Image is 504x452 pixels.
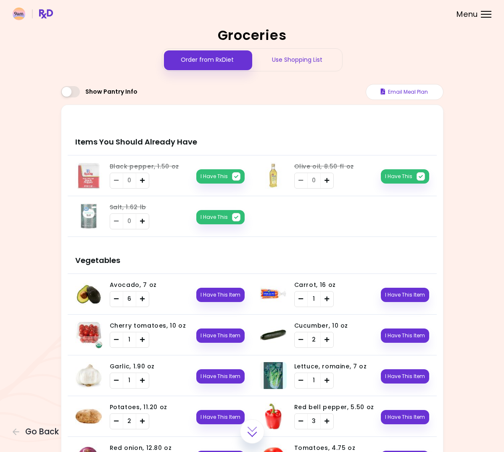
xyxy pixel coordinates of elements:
div: Add [321,292,333,307]
span: 0 [127,217,132,226]
span: 6 [127,295,132,303]
div: Remove [295,332,307,347]
span: Red onion, 12.80 oz [110,444,172,452]
div: Add [136,214,149,229]
span: 3 [312,417,316,426]
div: Remove [295,414,307,429]
div: Remove [110,414,123,429]
div: Add [321,173,333,188]
span: Red bell pepper, 5.50 oz [294,403,374,411]
div: Add [321,373,333,388]
span: Salt, 1.62 lb [110,203,146,211]
span: 0 [127,176,132,185]
div: Add [321,332,333,347]
button: I Have This Item [196,328,245,343]
div: Add [321,414,333,429]
div: Add [136,373,149,388]
span: Menu [457,11,478,18]
div: Remove [110,292,123,307]
span: Avocado, 7 oz [110,281,157,289]
div: Remove [110,173,123,188]
div: Remove [295,292,307,307]
span: Black pepper, 1.50 oz [110,162,179,171]
button: I Have This Item [381,369,429,384]
span: Cucumber, 10 oz [294,321,348,330]
div: Remove [110,332,123,347]
button: I Have This [381,169,429,184]
div: Add [136,173,149,188]
div: Add [136,414,149,429]
div: Add [136,332,149,347]
span: 1 [128,376,131,385]
div: Remove [295,373,307,388]
span: 2 [127,417,132,426]
button: Go Back [13,427,63,436]
span: 2 [312,336,316,344]
button: I Have This Item [381,288,429,302]
span: Go Back [25,427,59,436]
button: I Have This [196,169,245,184]
span: Olive oil, 8.50 fl oz [294,162,354,171]
button: I Have This Item [196,288,245,302]
span: Carrot, 16 oz [294,281,336,289]
span: 1 [313,295,315,303]
span: Show Pantry Info [85,88,137,96]
button: I Have This Item [381,328,429,343]
div: Remove [110,373,123,388]
h2: Groceries [61,29,443,42]
button: I Have This Item [196,369,245,384]
button: I Have This Item [381,410,429,424]
h3: Items You Should Already Have [68,122,437,155]
img: RxDiet [13,8,53,20]
span: 1 [313,376,315,385]
h3: Vegetables [68,240,437,274]
button: I Have This Item [196,410,245,424]
div: Use Shopping List [252,49,342,71]
span: 1 [128,336,131,344]
span: Potatoes, 11.20 oz [110,403,168,411]
button: I Have This [196,210,245,224]
span: Garlic, 1.90 oz [110,362,155,371]
div: Add [136,292,149,307]
button: Email Meal Plan [366,84,443,100]
span: Lettuce, romaine, 7 oz [294,362,367,371]
div: Remove [110,214,123,229]
span: Tomatoes, 4.75 oz [294,444,356,452]
div: Order from RxDiet [162,49,252,71]
div: Remove [295,173,307,188]
span: Cherry tomatoes, 10 oz [110,321,186,330]
span: 0 [312,176,316,185]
